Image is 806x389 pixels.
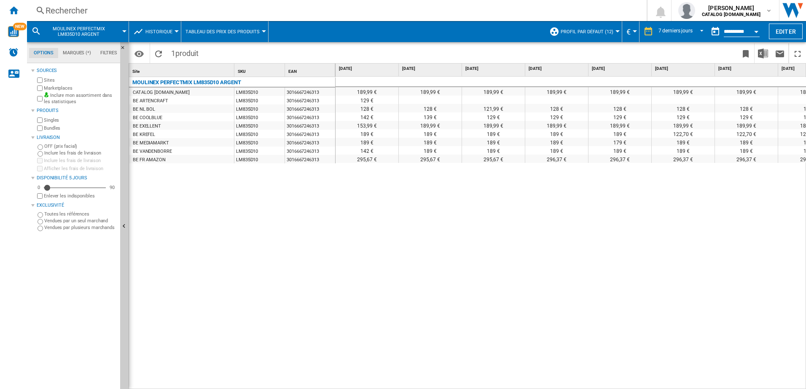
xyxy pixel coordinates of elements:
[715,121,778,129] div: 189,99 €
[287,64,335,77] div: EAN Sort None
[462,146,525,155] div: 189 €
[45,21,121,42] button: MOULINEX PERFECTMIX LM835D10 ARGENT
[234,113,285,121] div: LM835D10
[592,66,650,72] span: [DATE]
[525,104,588,112] div: 128 €
[525,87,588,96] div: 189,99 €
[652,129,715,138] div: 122,70 €
[234,121,285,130] div: LM835D10
[652,138,715,146] div: 189 €
[234,155,285,163] div: LM835D10
[336,146,398,155] div: 142 €
[588,129,651,138] div: 189 €
[38,144,43,150] input: OFF (prix facial)
[400,64,462,74] div: [DATE]
[37,77,43,83] input: Sites
[44,224,117,231] label: Vendues par plusieurs marchands
[590,64,651,74] div: [DATE]
[38,212,43,218] input: Toutes les références
[707,23,724,40] button: md-calendar
[44,77,117,83] label: Sites
[234,88,285,96] div: LM835D10
[133,105,155,114] div: BE NL BOL
[715,155,778,163] div: 296,37 €
[37,202,117,209] div: Exclusivité
[44,211,117,217] label: Toutes les références
[133,122,161,131] div: BE EXELLENT
[462,87,525,96] div: 189,99 €
[45,26,113,37] span: MOULINEX PERFECTMIX LM835D10 ARGENT
[167,43,203,61] span: 1
[588,87,651,96] div: 189,99 €
[133,131,155,139] div: BE KREFEL
[678,2,695,19] img: profile.jpg
[132,69,140,74] span: Site
[525,121,588,129] div: 189,99 €
[399,155,462,163] div: 295,67 €
[44,117,117,123] label: Singles
[285,121,335,130] div: 3016667246313
[285,147,335,155] div: 3016667246313
[37,134,117,141] div: Livraison
[462,121,525,129] div: 189,99 €
[145,21,177,42] button: Historique
[44,125,117,131] label: Bundles
[234,147,285,155] div: LM835D10
[652,146,715,155] div: 189 €
[44,193,117,199] label: Enlever les indisponibles
[336,112,398,121] div: 142 €
[588,112,651,121] div: 129 €
[44,85,117,91] label: Marketplaces
[132,77,241,88] div: MOULINEX PERFECTMIX LM835D10 ARGENT
[234,138,285,147] div: LM835D10
[626,21,635,42] div: €
[133,97,168,105] div: BE ARTENCRAFT
[525,129,588,138] div: 189 €
[336,104,398,112] div: 128 €
[285,88,335,96] div: 3016667246313
[8,47,19,57] img: alerts-logo.svg
[718,66,776,72] span: [DATE]
[37,166,43,171] input: Afficher les frais de livraison
[37,107,117,114] div: Produits
[37,93,43,104] input: Inclure mon assortiment dans les statistiques
[399,129,462,138] div: 189 €
[133,156,166,164] div: BE FR AMAZON
[133,88,190,97] div: CATALOG [DOMAIN_NAME]
[337,64,398,74] div: [DATE]
[529,66,586,72] span: [DATE]
[37,125,43,131] input: Bundles
[175,49,199,58] span: produit
[652,112,715,121] div: 129 €
[236,64,285,77] div: SKU Sort None
[38,219,43,224] input: Vendues par un seul marchand
[652,104,715,112] div: 128 €
[702,12,760,17] b: CATALOG [DOMAIN_NAME]
[588,121,651,129] div: 189,99 €
[339,66,397,72] span: [DATE]
[464,64,525,74] div: [DATE]
[702,4,760,12] span: [PERSON_NAME]
[133,139,169,147] div: BE MEDIAMARKT
[658,25,707,39] md-select: REPORTS.WIZARD.STEPS.REPORT.STEPS.REPORT_OPTIONS.PERIOD: 7 derniers jours
[561,29,613,35] span: Profil par défaut (12)
[588,138,651,146] div: 179 €
[120,42,130,57] button: Masquer
[462,129,525,138] div: 189 €
[37,85,43,91] input: Marketplaces
[737,43,754,63] button: Créer un favoris
[38,226,43,231] input: Vendues par plusieurs marchands
[285,130,335,138] div: 3016667246313
[717,64,778,74] div: [DATE]
[336,96,398,104] div: 129 €
[37,193,43,199] input: Afficher les frais de livraison
[285,96,335,104] div: 3016667246313
[402,66,460,72] span: [DATE]
[715,146,778,155] div: 189 €
[35,184,42,191] div: 0
[234,104,285,113] div: LM835D10
[285,155,335,163] div: 3016667246313
[285,138,335,147] div: 3016667246313
[185,29,260,35] span: Tableau des prix des produits
[236,64,285,77] div: Sort None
